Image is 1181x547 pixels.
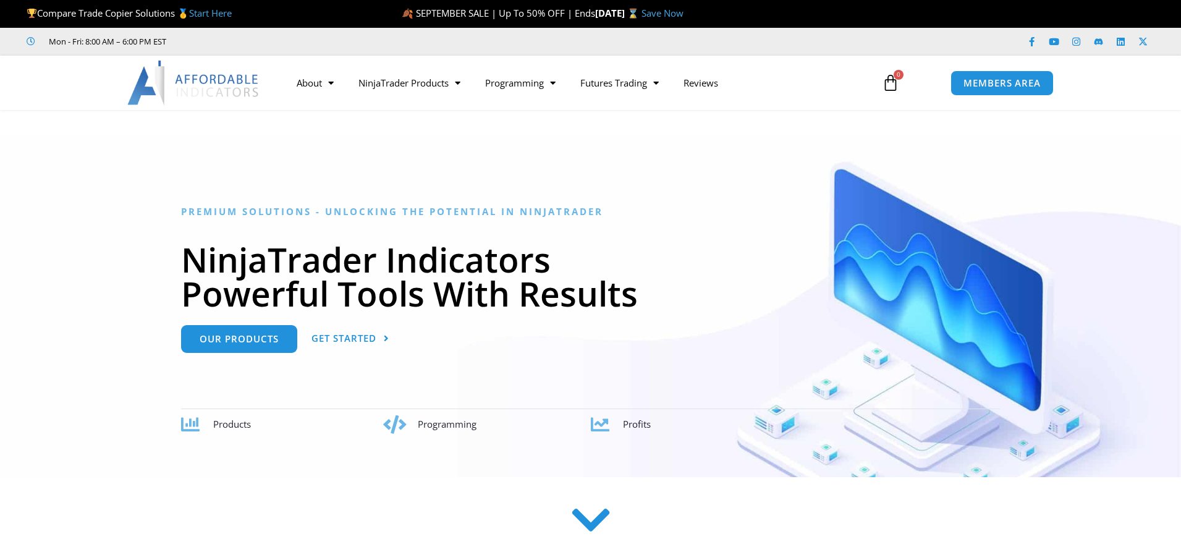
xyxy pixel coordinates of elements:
a: About [284,69,346,97]
a: MEMBERS AREA [950,70,1054,96]
span: Get Started [311,334,376,343]
span: Compare Trade Copier Solutions 🥇 [27,7,232,19]
h1: NinjaTrader Indicators Powerful Tools With Results [181,242,1000,310]
a: Our Products [181,325,297,353]
span: Our Products [200,334,279,344]
span: Products [213,418,251,430]
span: Mon - Fri: 8:00 AM – 6:00 PM EST [46,34,166,49]
a: Get Started [311,325,389,353]
strong: [DATE] ⌛ [595,7,641,19]
a: 0 [863,65,918,101]
span: 0 [894,70,904,80]
span: Programming [418,418,476,430]
nav: Menu [284,69,868,97]
a: Save Now [641,7,684,19]
span: 🍂 SEPTEMBER SALE | Up To 50% OFF | Ends [402,7,595,19]
span: Profits [623,418,651,430]
a: Reviews [671,69,730,97]
a: Futures Trading [568,69,671,97]
iframe: Customer reviews powered by Trustpilot [184,35,369,48]
a: Programming [473,69,568,97]
span: MEMBERS AREA [963,78,1041,88]
h6: Premium Solutions - Unlocking the Potential in NinjaTrader [181,206,1000,218]
img: LogoAI | Affordable Indicators – NinjaTrader [127,61,260,105]
a: Start Here [189,7,232,19]
img: 🏆 [27,9,36,18]
a: NinjaTrader Products [346,69,473,97]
